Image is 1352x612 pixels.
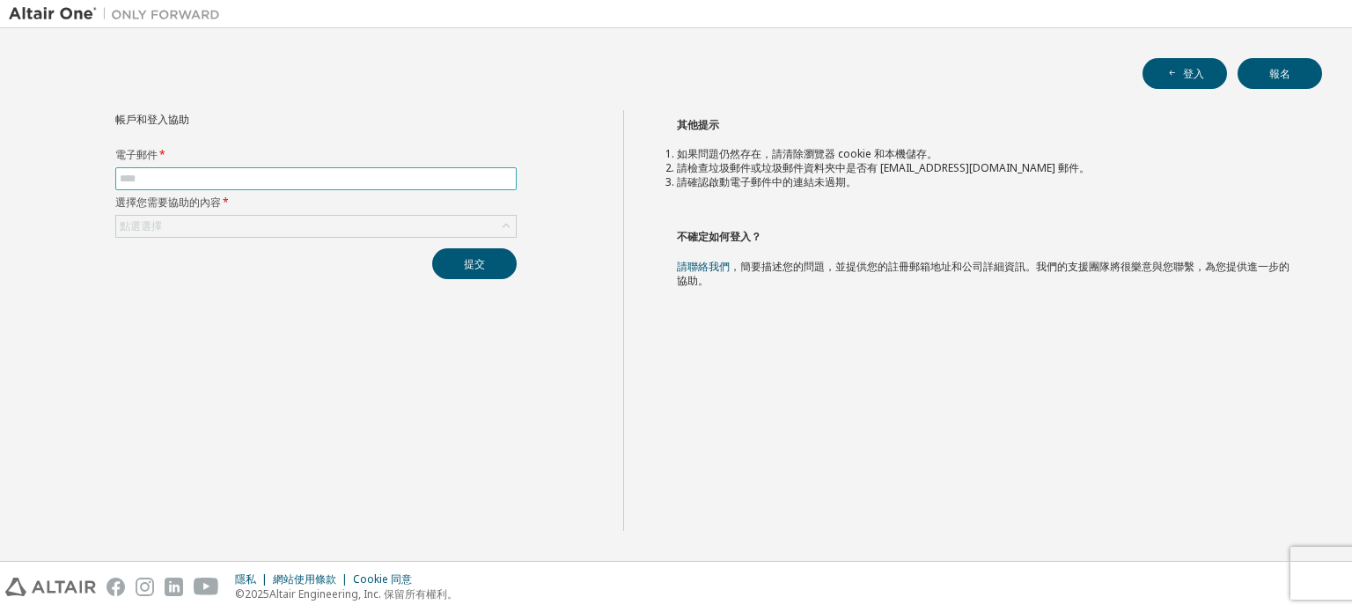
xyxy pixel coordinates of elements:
font: 請檢查垃圾郵件或垃圾郵件資料夾中是否有 [EMAIL_ADDRESS][DOMAIN_NAME] 郵件。 [677,160,1090,175]
img: instagram.svg [136,578,154,596]
font: 不確定如何登入？ [677,229,761,244]
font: 隱私 [235,571,256,586]
button: 提交 [432,248,517,279]
font: 網站使用條款 [273,571,336,586]
font: 電子郵件 [115,147,158,162]
font: © [235,586,245,601]
font: 2025 [245,586,269,601]
img: 牽牛星一號 [9,5,229,23]
font: Altair Engineering, Inc. 保留所有權利。 [269,586,458,601]
font: 選擇您需要協助的內容 [115,195,221,210]
a: 請聯絡我們 [677,259,730,274]
img: facebook.svg [107,578,125,596]
font: 報名 [1269,66,1290,81]
font: 帳戶和登入協助 [115,112,189,127]
img: altair_logo.svg [5,578,96,596]
font: 點選選擇 [120,218,162,233]
font: ，簡要描述您的問題，並提供您的註冊郵箱地址和公司詳細資訊。我們的支援團隊將很樂意與您聯繫，為您提供進一步的協助。 [677,259,1290,288]
img: youtube.svg [194,578,219,596]
button: 登入 [1143,58,1227,89]
font: 提交 [464,256,485,271]
font: 其他提示 [677,117,719,132]
font: Cookie 同意 [353,571,412,586]
font: 如果問題仍然存在，請清除瀏覽器 cookie 和本機儲存。 [677,146,937,161]
div: 點選選擇 [116,216,516,237]
img: linkedin.svg [165,578,183,596]
button: 報名 [1238,58,1322,89]
font: 登入 [1183,66,1204,81]
font: 請確認啟動電子郵件中的連結未過期。 [677,174,856,189]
